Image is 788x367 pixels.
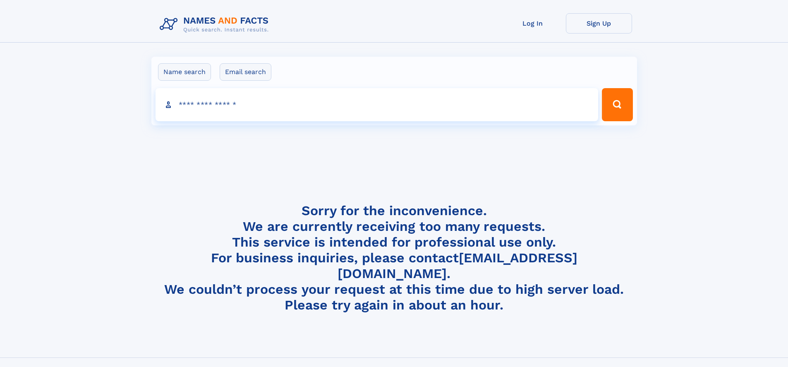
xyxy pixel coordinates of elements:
[500,13,566,34] a: Log In
[220,63,271,81] label: Email search
[566,13,632,34] a: Sign Up
[338,250,577,281] a: [EMAIL_ADDRESS][DOMAIN_NAME]
[156,88,599,121] input: search input
[602,88,632,121] button: Search Button
[158,63,211,81] label: Name search
[156,203,632,313] h4: Sorry for the inconvenience. We are currently receiving too many requests. This service is intend...
[156,13,275,36] img: Logo Names and Facts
